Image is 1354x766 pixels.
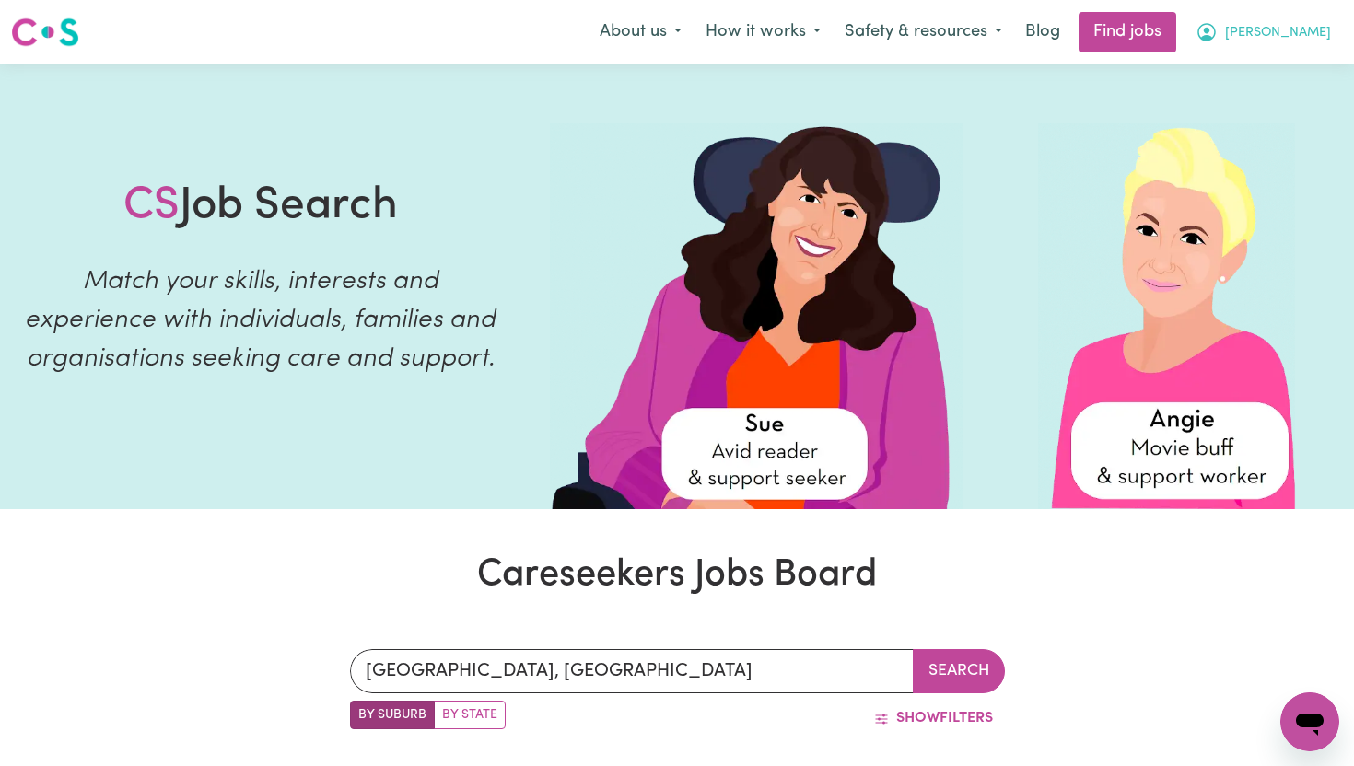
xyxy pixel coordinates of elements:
button: How it works [694,13,833,52]
img: Careseekers logo [11,16,79,49]
button: ShowFilters [862,701,1005,736]
span: Show [896,711,940,725]
iframe: Button to launch messaging window [1280,692,1339,751]
span: CS [123,184,180,228]
a: Find jobs [1079,12,1176,52]
label: Search by suburb/post code [350,701,435,729]
input: Enter a suburb or postcode [350,649,914,693]
button: My Account [1184,13,1343,52]
button: Search [913,649,1005,693]
h1: Job Search [123,180,398,234]
button: Safety & resources [833,13,1014,52]
label: Search by state [434,701,506,729]
button: About us [588,13,694,52]
a: Blog [1014,12,1071,52]
span: [PERSON_NAME] [1225,23,1331,43]
p: Match your skills, interests and experience with individuals, families and organisations seeking ... [22,262,498,378]
a: Careseekers logo [11,11,79,53]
